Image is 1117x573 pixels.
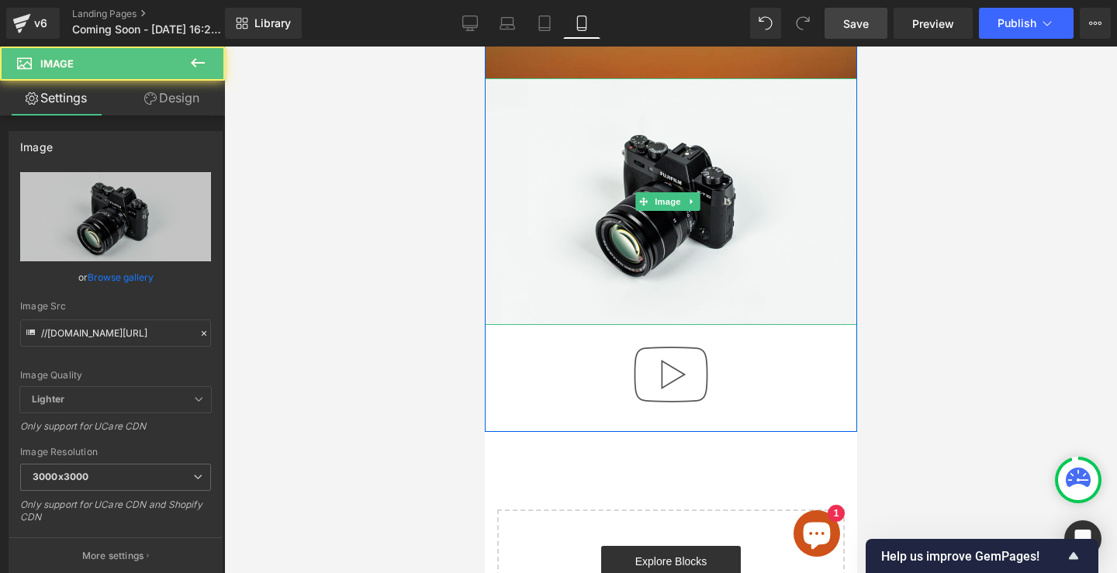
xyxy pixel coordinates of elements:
a: Design [116,81,228,116]
div: Only support for UCare CDN and Shopify CDN [20,499,211,533]
a: Tablet [526,8,563,39]
a: Preview [894,8,973,39]
a: Laptop [489,8,526,39]
a: v6 [6,8,60,39]
span: Preview [912,16,954,32]
a: Browse gallery [88,264,154,291]
inbox-online-store-chat: Shopify online store chat [304,464,360,514]
span: Coming Soon - [DATE] 16:20:26 [72,23,221,36]
div: Image [20,132,53,154]
button: Publish [979,8,1074,39]
span: Help us improve GemPages! [881,549,1064,564]
span: Image [167,146,199,164]
div: Image Resolution [20,447,211,457]
div: v6 [31,13,50,33]
p: More settings [82,549,144,563]
a: Expand / Collapse [199,146,216,164]
div: Image Quality [20,370,211,381]
span: Image [40,57,74,70]
button: Undo [750,8,781,39]
span: Library [254,16,291,30]
a: Explore Blocks [116,499,256,530]
button: Redo [787,8,818,39]
div: Only support for UCare CDN [20,420,211,443]
button: More [1080,8,1111,39]
div: or [20,269,211,285]
span: Publish [998,17,1036,29]
input: Link [20,319,211,347]
button: Show survey - Help us improve GemPages! [881,547,1083,565]
span: Save [843,16,869,32]
a: New Library [225,8,302,39]
div: Image Src [20,301,211,312]
b: Lighter [32,393,64,405]
b: 3000x3000 [33,471,88,482]
a: Mobile [563,8,600,39]
a: Landing Pages [72,8,251,20]
a: Desktop [451,8,489,39]
div: Open Intercom Messenger [1064,520,1101,557]
img: Video [137,278,236,378]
